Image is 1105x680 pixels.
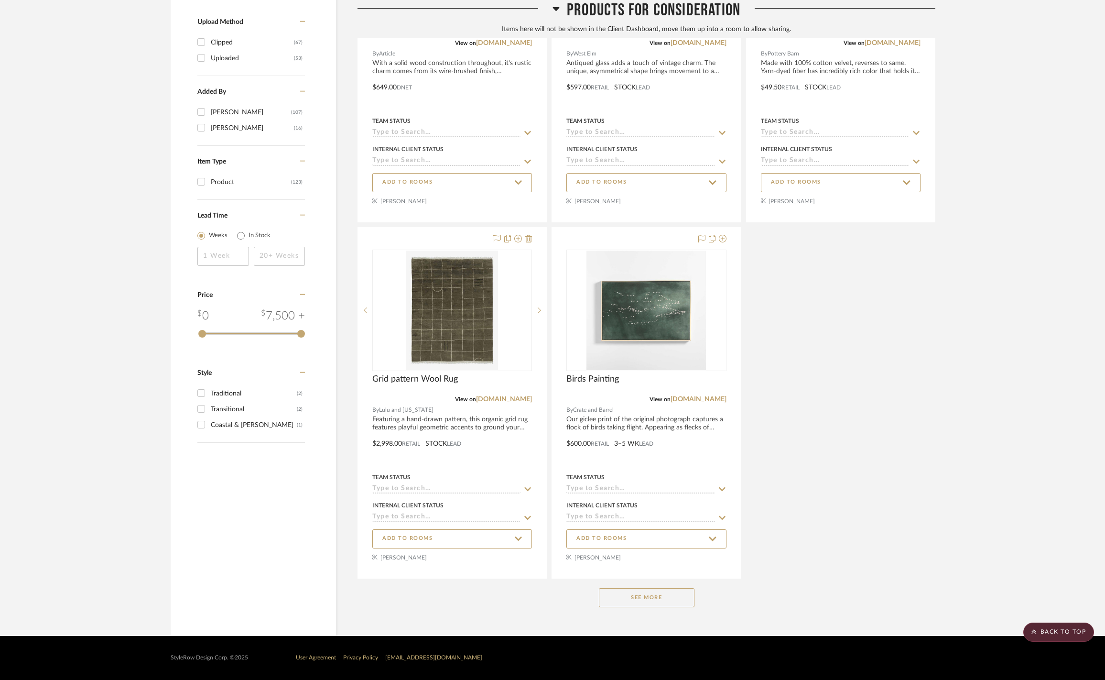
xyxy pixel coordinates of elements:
button: See More [599,588,694,607]
button: ADD TO ROOMS [372,173,532,192]
div: Internal Client Status [761,145,832,154]
div: (107) [291,105,303,120]
input: Type to Search… [372,157,520,166]
span: ADD TO ROOMS [771,178,821,186]
span: Article [379,49,395,58]
div: (67) [294,35,303,50]
div: (2) [297,402,303,417]
div: Team Status [566,473,605,482]
span: By [372,406,379,415]
input: Type to Search… [566,157,715,166]
div: StyleRow Design Corp. ©2025 [171,654,248,661]
label: In Stock [249,231,271,241]
span: Lulu and [US_STATE] [379,406,433,415]
span: By [566,406,573,415]
span: View on [844,40,865,46]
a: [DOMAIN_NAME] [671,396,726,403]
a: [DOMAIN_NAME] [476,396,532,403]
input: Type to Search… [761,157,909,166]
span: View on [650,40,671,46]
span: Item Type [197,158,226,165]
span: West Elm [573,49,596,58]
div: (16) [294,121,303,136]
span: Style [197,370,212,376]
span: Lead Time [197,212,227,219]
a: [EMAIL_ADDRESS][DOMAIN_NAME] [385,655,482,660]
input: Type to Search… [372,513,520,522]
label: Weeks [209,231,227,241]
div: Team Status [372,473,411,482]
img: Grid pattern Wool Rug [406,251,498,370]
div: (53) [294,51,303,66]
span: By [566,49,573,58]
span: View on [455,396,476,402]
span: Upload Method [197,19,243,25]
div: Team Status [566,117,605,125]
span: Grid pattern Wool Rug [372,374,458,384]
span: ADD TO ROOMS [382,535,433,543]
img: Birds Painting [586,251,706,370]
a: User Agreement [296,655,336,660]
a: Privacy Policy [343,655,378,660]
div: [PERSON_NAME] [211,105,291,120]
span: Price [197,292,213,298]
span: ADD TO ROOMS [576,178,627,186]
input: Type to Search… [761,129,909,138]
div: Transitional [211,402,297,417]
div: Product [211,175,291,190]
div: (2) [297,386,303,401]
input: Type to Search… [372,485,520,494]
div: (1) [297,417,303,433]
span: View on [650,396,671,402]
span: Crate and Barrel [573,406,614,415]
button: ADD TO ROOMS [566,173,726,192]
div: 0 [197,307,209,325]
div: Clipped [211,35,294,50]
span: ADD TO ROOMS [382,178,433,186]
input: Type to Search… [566,513,715,522]
div: Items here will not be shown in the Client Dashboard, move them up into a room to allow sharing. [357,24,935,35]
div: Traditional [211,386,297,401]
div: Internal Client Status [566,145,638,154]
input: Type to Search… [566,129,715,138]
a: [DOMAIN_NAME] [865,40,921,46]
span: By [372,49,379,58]
scroll-to-top-button: BACK TO TOP [1023,623,1094,642]
a: [DOMAIN_NAME] [671,40,726,46]
span: Pottery Barn [768,49,799,58]
span: ADD TO ROOMS [576,535,627,543]
div: 7,500 + [261,307,305,325]
div: 0 [567,250,726,371]
div: Internal Client Status [372,145,444,154]
span: Birds Painting [566,374,619,384]
button: ADD TO ROOMS [761,173,921,192]
a: [DOMAIN_NAME] [476,40,532,46]
span: By [761,49,768,58]
div: (123) [291,175,303,190]
span: View on [455,40,476,46]
input: 1 Week [197,247,249,266]
button: ADD TO ROOMS [372,529,532,548]
input: Type to Search… [566,485,715,494]
div: Internal Client Status [566,501,638,510]
input: 20+ Weeks [254,247,305,266]
div: Internal Client Status [372,501,444,510]
span: Added By [197,88,226,95]
div: Team Status [761,117,799,125]
div: Coastal & [PERSON_NAME] [211,417,297,433]
div: Team Status [372,117,411,125]
div: Uploaded [211,51,294,66]
div: [PERSON_NAME] [211,121,294,136]
input: Type to Search… [372,129,520,138]
button: ADD TO ROOMS [566,529,726,548]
